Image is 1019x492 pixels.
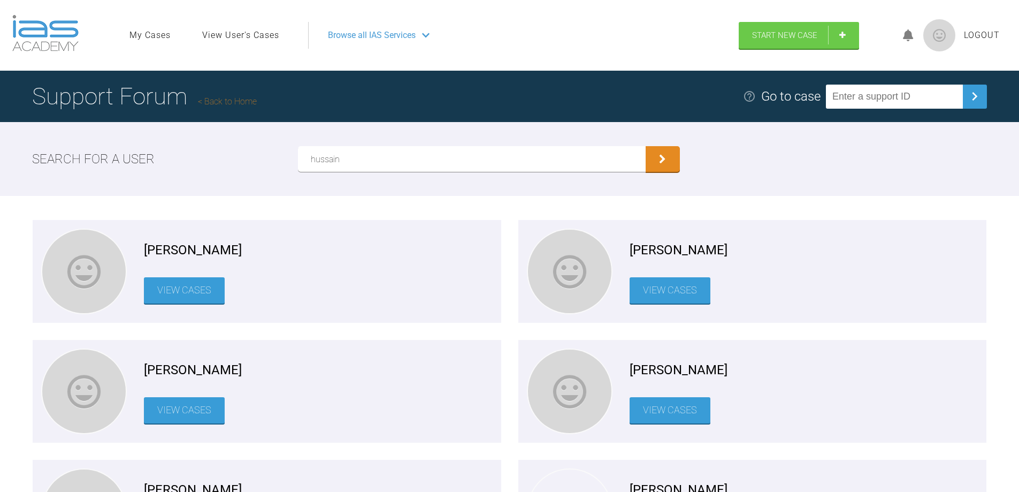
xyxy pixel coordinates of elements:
a: View Cases [144,397,225,423]
img: profile.png [923,19,955,51]
span: [PERSON_NAME] [144,360,242,380]
img: Balal Hussain [528,230,611,313]
input: Enter a support ID [826,85,963,109]
a: View Cases [630,397,710,423]
img: help.e70b9f3d.svg [743,90,756,103]
h1: Support Forum [32,78,257,115]
div: Go to case [761,86,821,107]
a: View Cases [144,277,225,304]
img: Hussain Rashid [528,350,611,433]
span: [PERSON_NAME] [630,240,727,260]
a: Start New Case [739,22,859,49]
img: chevronRight.28bd32b0.svg [966,88,983,105]
span: [PERSON_NAME] [144,240,242,260]
span: [PERSON_NAME] [630,360,727,380]
input: Enter a user's name [298,146,646,172]
span: Browse all IAS Services [328,28,416,42]
h2: Search for a user [32,149,155,169]
a: View User's Cases [202,28,279,42]
a: Back to Home [198,96,257,107]
a: View Cases [630,277,710,304]
img: Martin Hussain [42,230,126,313]
a: My Cases [129,28,171,42]
span: Start New Case [752,31,817,40]
img: logo-light.3e3ef733.png [12,15,79,51]
img: Hussain Alenezi [42,350,126,433]
a: Logout [964,28,1000,42]
img: sab hussain [528,470,583,483]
